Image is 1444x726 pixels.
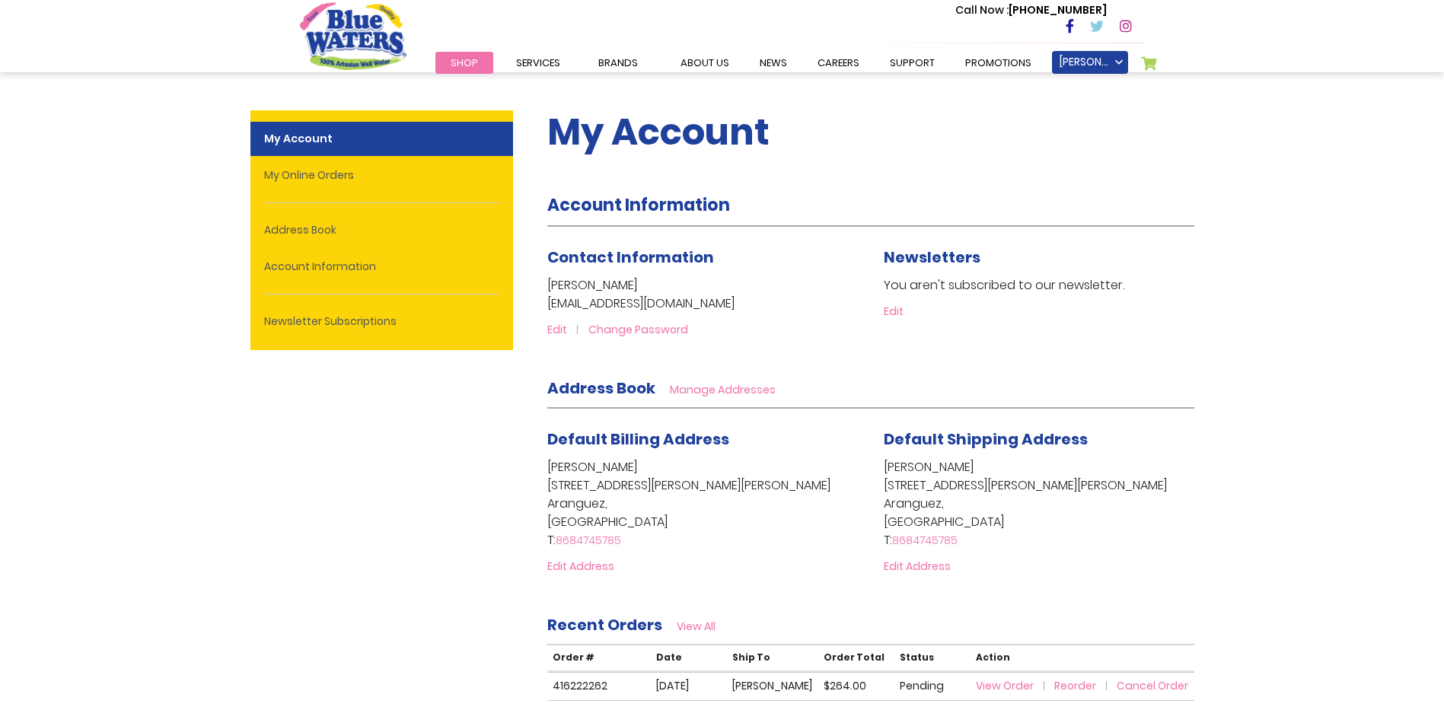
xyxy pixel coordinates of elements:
td: [PERSON_NAME] [727,672,818,700]
span: My Account [547,107,770,158]
span: Default Shipping Address [884,428,1088,450]
span: View Order [976,678,1034,693]
th: Status [894,645,971,671]
strong: My Account [250,122,513,156]
th: Order Total [818,645,894,671]
a: Cancel Order [1117,678,1188,693]
th: Action [971,645,1194,671]
a: News [744,52,802,74]
a: 8684745785 [892,533,958,548]
a: 8684745785 [556,533,621,548]
td: 416222262 [547,672,651,700]
strong: Account Information [547,193,730,217]
p: [PERSON_NAME] [EMAIL_ADDRESS][DOMAIN_NAME] [547,276,858,313]
a: Newsletter Subscriptions [250,304,513,339]
a: My Online Orders [250,158,513,193]
a: Account Information [250,250,513,284]
span: Edit [547,322,567,337]
a: Edit Address [884,559,951,574]
a: careers [802,52,875,74]
th: Ship To [727,645,818,671]
th: Order # [547,645,651,671]
a: Promotions [950,52,1047,74]
a: Reorder [1054,678,1114,693]
a: Address Book [250,213,513,247]
span: Contact Information [547,247,714,268]
span: Services [516,56,560,70]
a: View All [677,619,716,634]
a: support [875,52,950,74]
strong: Recent Orders [547,614,662,635]
span: Newsletters [884,247,980,268]
span: Brands [598,56,638,70]
span: Call Now : [955,2,1009,18]
address: [PERSON_NAME] [STREET_ADDRESS][PERSON_NAME][PERSON_NAME] Aranguez, [GEOGRAPHIC_DATA] T: [884,458,1194,549]
p: [PHONE_NUMBER] [955,2,1107,18]
a: Change Password [588,322,688,337]
span: $264.00 [824,678,866,693]
a: View Order [976,678,1052,693]
span: Shop [451,56,478,70]
a: about us [665,52,744,74]
td: Pending [894,672,971,700]
td: [DATE] [651,672,727,700]
p: You aren't subscribed to our newsletter. [884,276,1194,295]
a: Edit [884,304,904,319]
strong: Address Book [547,377,655,399]
span: Default Billing Address [547,428,729,450]
a: Edit Address [547,559,614,574]
a: store logo [300,2,406,69]
a: Edit [547,322,585,337]
a: [PERSON_NAME] [1052,51,1128,74]
th: Date [651,645,727,671]
address: [PERSON_NAME] [STREET_ADDRESS][PERSON_NAME][PERSON_NAME] Aranguez, [GEOGRAPHIC_DATA] T: [547,458,858,549]
a: Manage Addresses [670,382,776,397]
span: Reorder [1054,678,1096,693]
